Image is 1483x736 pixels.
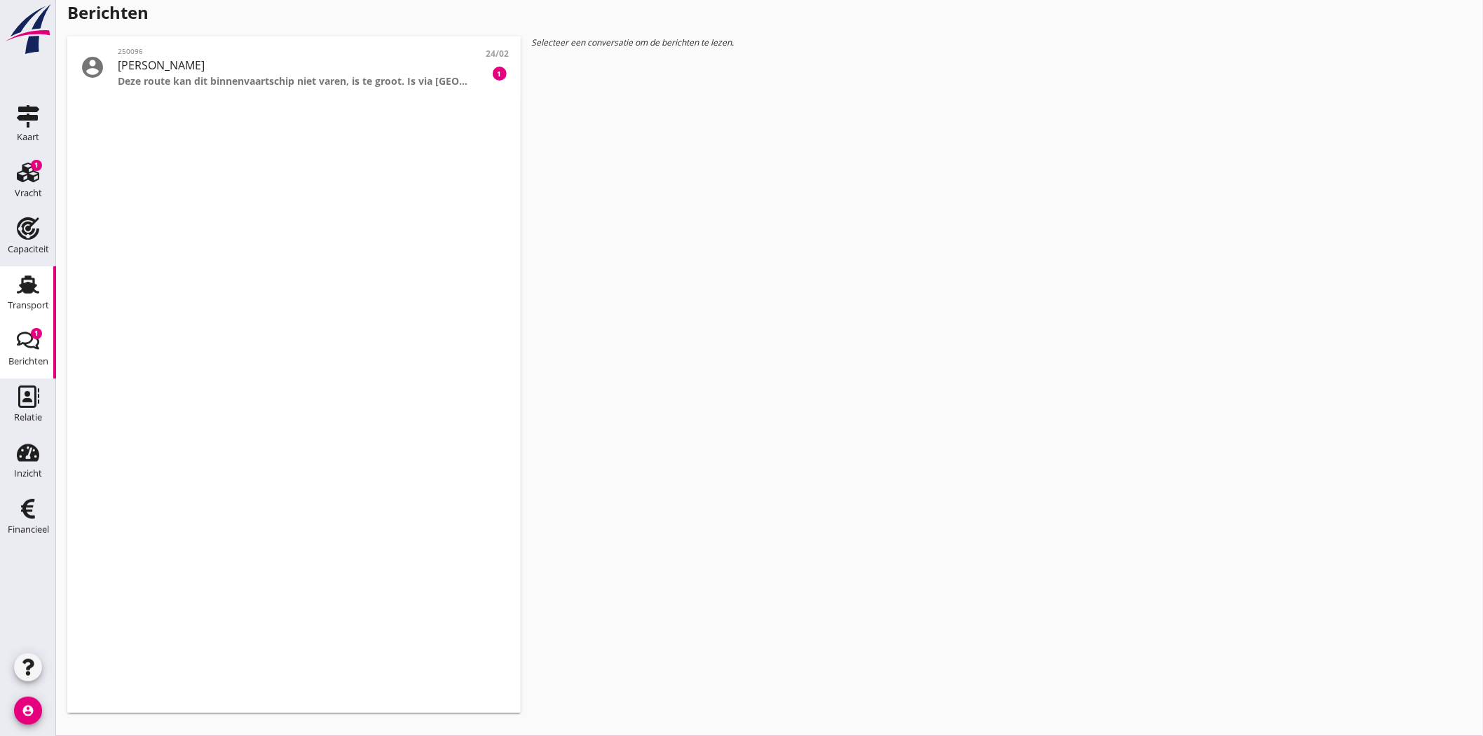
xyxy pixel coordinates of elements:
span: 250096 [118,46,149,57]
span: 24/02 [486,48,510,60]
div: Transport [8,301,49,310]
div: Relatie [14,413,42,422]
div: Capaciteit [8,245,49,254]
em: Selecteer een conversatie om de berichten te lezen. [532,36,734,48]
div: Inzicht [14,469,42,478]
div: Financieel [8,525,49,534]
div: 1 [31,328,42,339]
a: 250096[PERSON_NAME]Deze route kan dit binnenvaartschip niet varen, is te groot. Is via [GEOGRAPHI... [67,42,521,93]
div: 1 [493,67,507,81]
i: account_circle [78,53,107,81]
img: logo-small.a267ee39.svg [3,4,53,55]
div: 1 [31,160,42,171]
div: Berichten [8,357,48,366]
div: Vracht [15,189,42,198]
i: account_circle [14,697,42,725]
span: [PERSON_NAME] [118,57,205,73]
div: Kaart [17,132,39,142]
div: Deze route kan dit binnenvaartschip niet varen, is te groot. Is via [GEOGRAPHIC_DATA] gevaren PM ... [118,74,470,88]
